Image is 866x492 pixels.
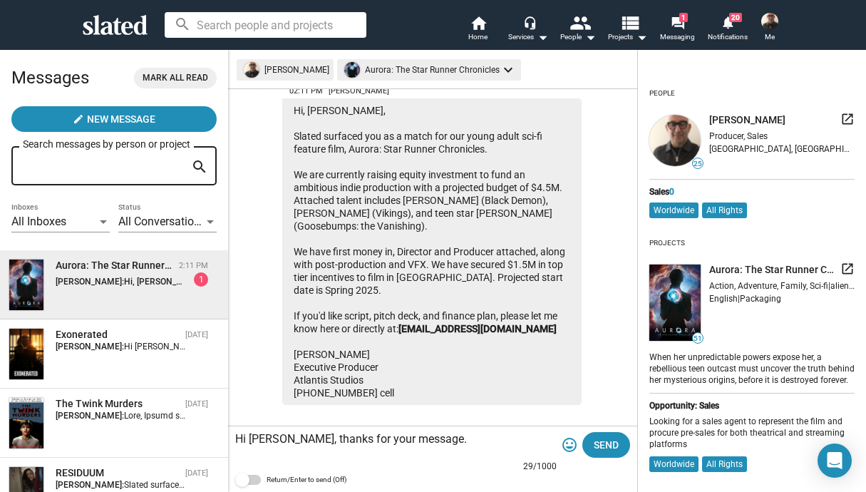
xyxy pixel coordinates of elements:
span: 02:11 PM [289,86,323,96]
img: undefined [649,265,701,341]
a: Home [453,14,503,46]
div: Looking for a sales agent to represent the film and procure pre-sales for both theatrical and str... [649,416,855,451]
span: Aurora: The Star Runner Chronicles [709,263,835,277]
div: Services [508,29,548,46]
time: [DATE] [185,399,208,409]
mat-icon: tag_faces [561,436,578,453]
span: New Message [87,106,155,132]
span: 51 [693,334,703,343]
mat-icon: keyboard_arrow_down [500,61,517,78]
img: undefined [649,115,701,166]
img: undefined [344,62,360,78]
span: Return/Enter to send (Off) [267,471,346,488]
span: | [738,294,740,304]
span: 20 [729,13,742,22]
strong: [PERSON_NAME]: [56,480,124,490]
h2: Messages [11,61,89,95]
span: 1 [679,13,688,22]
strong: [PERSON_NAME]: [56,277,124,287]
button: Gary PhillipsMe [753,10,787,47]
mat-icon: view_list [619,12,639,33]
mat-icon: people [569,12,589,33]
span: 0 [669,187,674,197]
mat-chip: Aurora: The Star Runner Chronicles [337,59,521,81]
div: [GEOGRAPHIC_DATA], [GEOGRAPHIC_DATA] [709,144,855,154]
span: Notifications [708,29,748,46]
div: People [560,29,596,46]
div: Hi, [PERSON_NAME], Slated surfaced you as a match for our young adult sci-fi feature film, Aurora... [282,98,582,405]
mat-icon: arrow_drop_down [633,29,650,46]
mat-chip: All Rights [702,203,747,218]
strong: [PERSON_NAME]: [56,342,124,352]
a: 20Notifications [703,14,753,46]
img: Gary Phillips [761,13,778,30]
mat-icon: notifications [721,15,734,29]
div: RESIDUUM [56,466,180,480]
div: Producer, Sales [709,131,855,141]
span: 25 [693,160,703,168]
mat-hint: 29/1000 [523,461,557,473]
mat-icon: create [73,113,84,125]
span: Mark all read [143,71,208,86]
time: [DATE] [185,330,208,339]
span: | [828,281,830,291]
mat-icon: headset_mic [523,16,536,29]
span: Action, Adventure, Family, Sci-fi [709,281,828,291]
mat-icon: launch [840,112,855,126]
img: The Twink Murders [9,398,43,449]
img: Exonerated [9,329,43,379]
mat-chip: Worldwide [649,203,699,218]
span: Send [594,432,619,458]
span: All Conversations [118,215,206,228]
a: 1Messaging [653,14,703,46]
div: Sales [649,187,855,197]
img: Aurora: The Star Runner Chronicles [9,260,43,310]
div: 1 [194,272,208,287]
mat-chip: All Rights [702,456,747,472]
button: Services [503,14,553,46]
span: Projects [608,29,647,46]
button: People [553,14,603,46]
mat-icon: search [191,156,208,178]
mat-icon: arrow_drop_down [534,29,551,46]
div: When her unpredictable powers expose her, a rebellious teen outcast must uncover the truth behind... [649,349,855,386]
span: Me [765,29,775,46]
div: People [649,83,675,103]
button: New Message [11,106,217,132]
div: The Twink Murders [56,397,180,411]
span: [PERSON_NAME] [329,86,389,96]
span: [PERSON_NAME] [709,113,785,127]
time: [DATE] [185,468,208,478]
div: Open Intercom Messenger [818,444,852,478]
mat-icon: forum [671,16,684,29]
mat-icon: arrow_drop_down [582,29,599,46]
span: All Inboxes [11,215,66,228]
div: Projects [649,233,685,253]
mat-icon: launch [840,262,855,276]
div: Exonerated [56,328,180,342]
div: Aurora: The Star Runner Chronicles [56,259,173,272]
span: Home [468,29,488,46]
span: English [709,294,738,304]
button: Projects [603,14,653,46]
time: 2:11 PM [179,261,208,270]
mat-icon: home [470,14,487,31]
button: Mark all read [134,68,217,88]
span: Messaging [660,29,695,46]
button: Send [582,432,630,458]
span: Packaging [740,294,781,304]
div: Opportunity: Sales [649,401,855,411]
input: Search people and projects [165,12,366,38]
a: [EMAIL_ADDRESS][DOMAIN_NAME] [398,323,557,334]
strong: [PERSON_NAME]: [56,411,124,421]
mat-chip: Worldwide [649,456,699,472]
